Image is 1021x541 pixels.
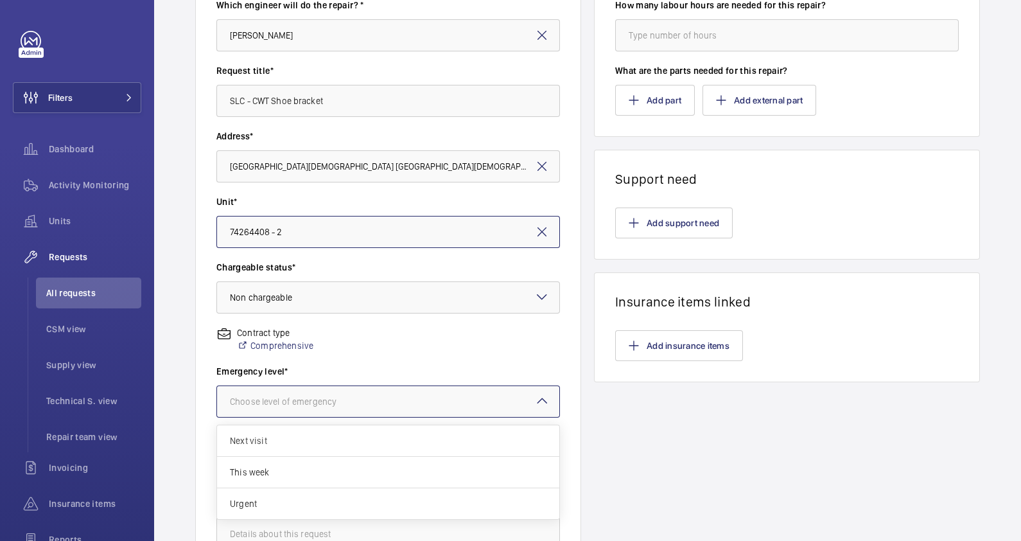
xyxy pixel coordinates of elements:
[216,64,560,77] label: Request title*
[216,365,560,378] label: Emergency level*
[615,64,959,77] label: What are the parts needed for this repair?
[615,171,959,187] h1: Support need
[237,339,313,352] a: Comprehensive
[216,216,560,248] input: Enter unit
[216,19,560,51] input: Select engineer
[216,425,560,520] ng-dropdown-panel: Options list
[230,395,369,408] div: Choose level of emergency
[49,143,141,155] span: Dashboard
[216,195,560,208] label: Unit*
[13,82,141,113] button: Filters
[48,91,73,104] span: Filters
[615,208,733,238] button: Add support need
[49,251,141,263] span: Requests
[230,466,546,479] span: This week
[615,330,743,361] button: Add insurance items
[46,359,141,371] span: Supply view
[615,85,695,116] button: Add part
[46,287,141,299] span: All requests
[702,85,816,116] button: Add external part
[237,326,313,339] p: Contract type
[216,150,560,182] input: Enter address
[46,430,141,443] span: Repair team view
[46,395,141,407] span: Technical S. view
[615,19,959,51] input: Type number of hours
[46,323,141,335] span: CSM view
[216,261,560,274] label: Chargeable status*
[49,497,141,510] span: Insurance items
[615,294,959,310] h1: Insurance items linked
[216,85,560,117] input: Type request title
[49,215,141,227] span: Units
[230,434,546,447] span: Next visit
[49,179,141,191] span: Activity Monitoring
[216,130,560,143] label: Address*
[230,497,546,510] span: Urgent
[230,292,292,303] span: Non chargeable
[49,461,141,474] span: Invoicing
